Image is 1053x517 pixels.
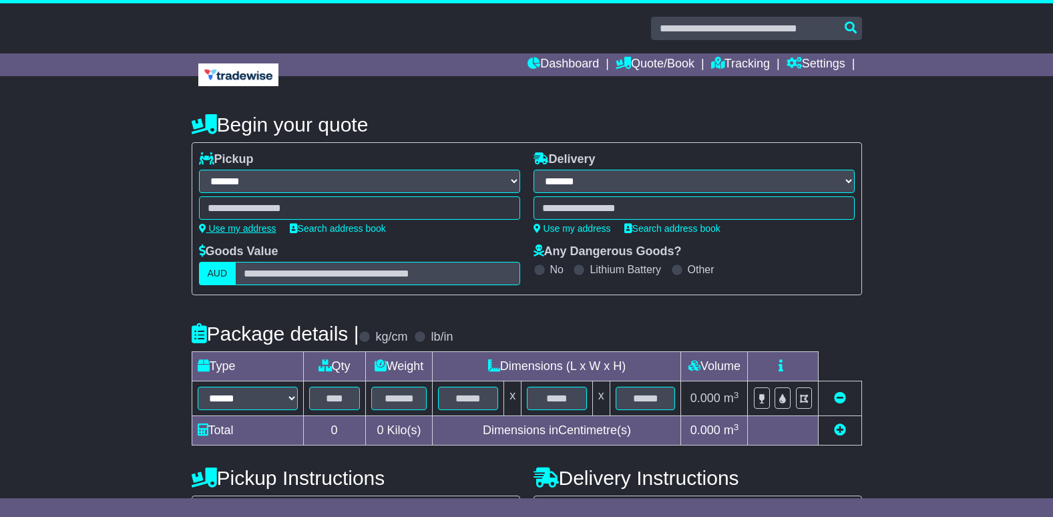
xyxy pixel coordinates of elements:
[375,330,407,345] label: kg/cm
[534,467,862,489] h4: Delivery Instructions
[303,416,365,446] td: 0
[528,53,599,76] a: Dashboard
[734,422,739,432] sup: 3
[734,390,739,400] sup: 3
[624,223,720,234] a: Search address book
[192,352,303,381] td: Type
[504,381,521,416] td: x
[534,223,611,234] a: Use my address
[711,53,770,76] a: Tracking
[377,423,383,437] span: 0
[192,323,359,345] h4: Package details |
[834,423,846,437] a: Add new item
[787,53,845,76] a: Settings
[433,352,681,381] td: Dimensions (L x W x H)
[433,416,681,446] td: Dimensions in Centimetre(s)
[834,391,846,405] a: Remove this item
[199,244,278,259] label: Goods Value
[616,53,694,76] a: Quote/Book
[550,263,564,276] label: No
[199,152,254,167] label: Pickup
[724,391,739,405] span: m
[690,423,720,437] span: 0.000
[592,381,610,416] td: x
[534,244,682,259] label: Any Dangerous Goods?
[690,391,720,405] span: 0.000
[431,330,453,345] label: lb/in
[365,352,433,381] td: Weight
[590,263,661,276] label: Lithium Battery
[534,152,596,167] label: Delivery
[365,416,433,446] td: Kilo(s)
[199,223,276,234] a: Use my address
[724,423,739,437] span: m
[192,416,303,446] td: Total
[290,223,386,234] a: Search address book
[199,262,236,285] label: AUD
[303,352,365,381] td: Qty
[192,467,520,489] h4: Pickup Instructions
[688,263,714,276] label: Other
[192,114,862,136] h4: Begin your quote
[681,352,748,381] td: Volume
